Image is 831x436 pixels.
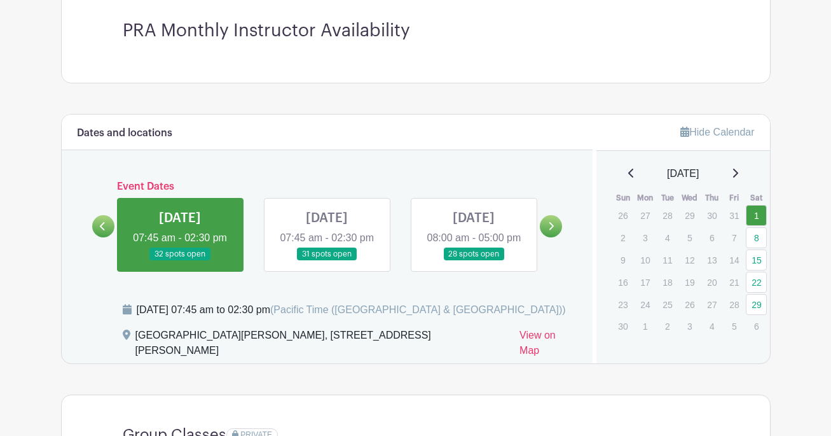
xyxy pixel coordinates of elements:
a: Hide Calendar [680,127,754,137]
p: 2 [612,228,633,248]
p: 27 [701,295,722,314]
div: [GEOGRAPHIC_DATA][PERSON_NAME], [STREET_ADDRESS][PERSON_NAME] [135,328,510,363]
p: 29 [679,206,700,225]
p: 30 [701,206,722,225]
th: Tue [656,192,678,204]
p: 13 [701,250,722,270]
p: 24 [635,295,656,314]
p: 28 [657,206,678,225]
p: 3 [635,228,656,248]
p: 19 [679,272,700,292]
p: 5 [679,228,700,248]
p: 23 [612,295,633,314]
a: 29 [746,294,767,315]
p: 10 [635,250,656,270]
p: 5 [724,316,745,336]
span: (Pacific Time ([GEOGRAPHIC_DATA] & [GEOGRAPHIC_DATA])) [270,304,566,315]
p: 26 [612,206,633,225]
p: 28 [724,295,745,314]
p: 31 [724,206,745,225]
th: Mon [634,192,656,204]
p: 6 [701,228,722,248]
h6: Event Dates [114,181,540,193]
p: 18 [657,272,678,292]
th: Thu [701,192,723,204]
p: 12 [679,250,700,270]
p: 6 [746,316,767,336]
h6: Dates and locations [77,127,172,139]
p: 20 [701,272,722,292]
p: 16 [612,272,633,292]
p: 2 [657,316,678,336]
p: 30 [612,316,633,336]
p: 3 [679,316,700,336]
a: 22 [746,272,767,293]
p: 9 [612,250,633,270]
span: [DATE] [667,166,699,181]
h3: PRA Monthly Instructor Availability [123,20,709,42]
p: 21 [724,272,745,292]
a: 15 [746,250,767,271]
p: 26 [679,295,700,314]
a: 1 [746,205,767,226]
a: View on Map [519,328,577,363]
p: 4 [701,316,722,336]
div: [DATE] 07:45 am to 02:30 pm [137,302,566,318]
p: 11 [657,250,678,270]
p: 4 [657,228,678,248]
p: 27 [635,206,656,225]
th: Sat [745,192,767,204]
th: Sun [612,192,634,204]
a: 8 [746,227,767,248]
p: 17 [635,272,656,292]
p: 25 [657,295,678,314]
p: 1 [635,316,656,336]
p: 14 [724,250,745,270]
p: 7 [724,228,745,248]
th: Wed [678,192,701,204]
th: Fri [723,192,745,204]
